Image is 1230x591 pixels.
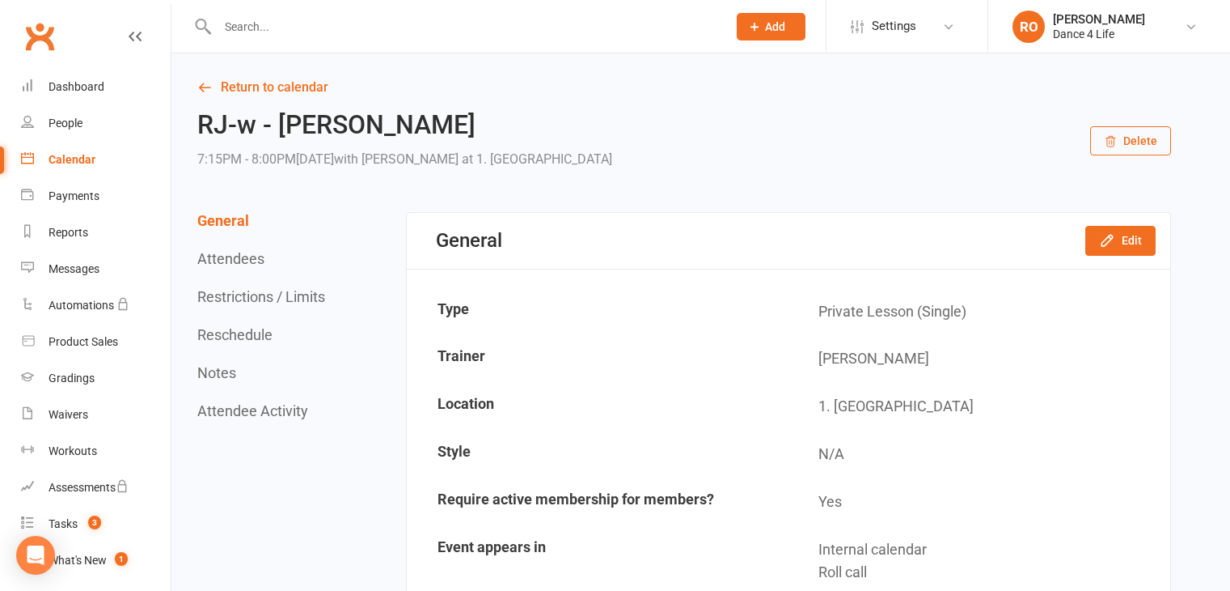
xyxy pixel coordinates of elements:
button: Restrictions / Limits [197,288,325,305]
div: Workouts [49,444,97,457]
div: Roll call [818,561,1157,585]
button: General [197,212,249,229]
div: Calendar [49,153,95,166]
td: Trainer [408,336,788,382]
div: Automations [49,299,114,312]
button: Add [737,13,805,40]
a: Automations [21,287,171,324]
a: Calendar [21,142,171,178]
span: Settings [872,8,916,45]
a: People [21,105,171,142]
td: Style [408,432,788,478]
a: Reports [21,215,171,251]
div: Internal calendar [818,538,1157,562]
td: Type [408,289,788,335]
a: Workouts [21,433,171,470]
button: Notes [197,364,236,381]
td: Location [408,384,788,430]
a: Waivers [21,397,171,433]
span: 3 [88,516,101,529]
a: What's New1 [21,542,171,579]
td: [PERSON_NAME] [789,336,1169,382]
a: Assessments [21,470,171,506]
div: Open Intercom Messenger [16,536,55,575]
input: Search... [213,15,716,38]
div: Assessments [49,481,129,494]
a: Return to calendar [197,76,1171,99]
td: Require active membership for members? [408,479,788,525]
a: Messages [21,251,171,287]
button: Edit [1085,226,1156,255]
div: What's New [49,554,107,567]
div: Reports [49,226,88,239]
div: People [49,117,82,130]
div: Product Sales [49,335,118,348]
span: with [PERSON_NAME] [334,151,459,167]
div: RO [1012,11,1045,43]
div: Payments [49,189,99,202]
div: Messages [49,262,99,275]
div: 7:15PM - 8:00PM[DATE] [197,148,612,171]
div: [PERSON_NAME] [1053,12,1145,27]
div: Tasks [49,517,78,530]
div: Gradings [49,372,95,385]
div: Dance 4 Life [1053,27,1145,41]
a: Gradings [21,360,171,397]
button: Attendees [197,250,264,267]
td: N/A [789,432,1169,478]
a: Dashboard [21,69,171,105]
button: Reschedule [197,326,273,343]
span: Add [765,20,785,33]
span: 1 [115,552,128,566]
button: Attendee Activity [197,402,308,419]
div: Dashboard [49,80,104,93]
td: Private Lesson (Single) [789,289,1169,335]
a: Clubworx [19,16,60,57]
a: Product Sales [21,324,171,360]
h2: RJ-w - [PERSON_NAME] [197,111,612,139]
a: Payments [21,178,171,215]
a: Tasks 3 [21,506,171,542]
div: General [436,229,502,252]
span: at 1. [GEOGRAPHIC_DATA] [462,151,612,167]
td: 1. [GEOGRAPHIC_DATA] [789,384,1169,430]
td: Yes [789,479,1169,525]
div: Waivers [49,408,88,421]
button: Delete [1090,126,1171,155]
